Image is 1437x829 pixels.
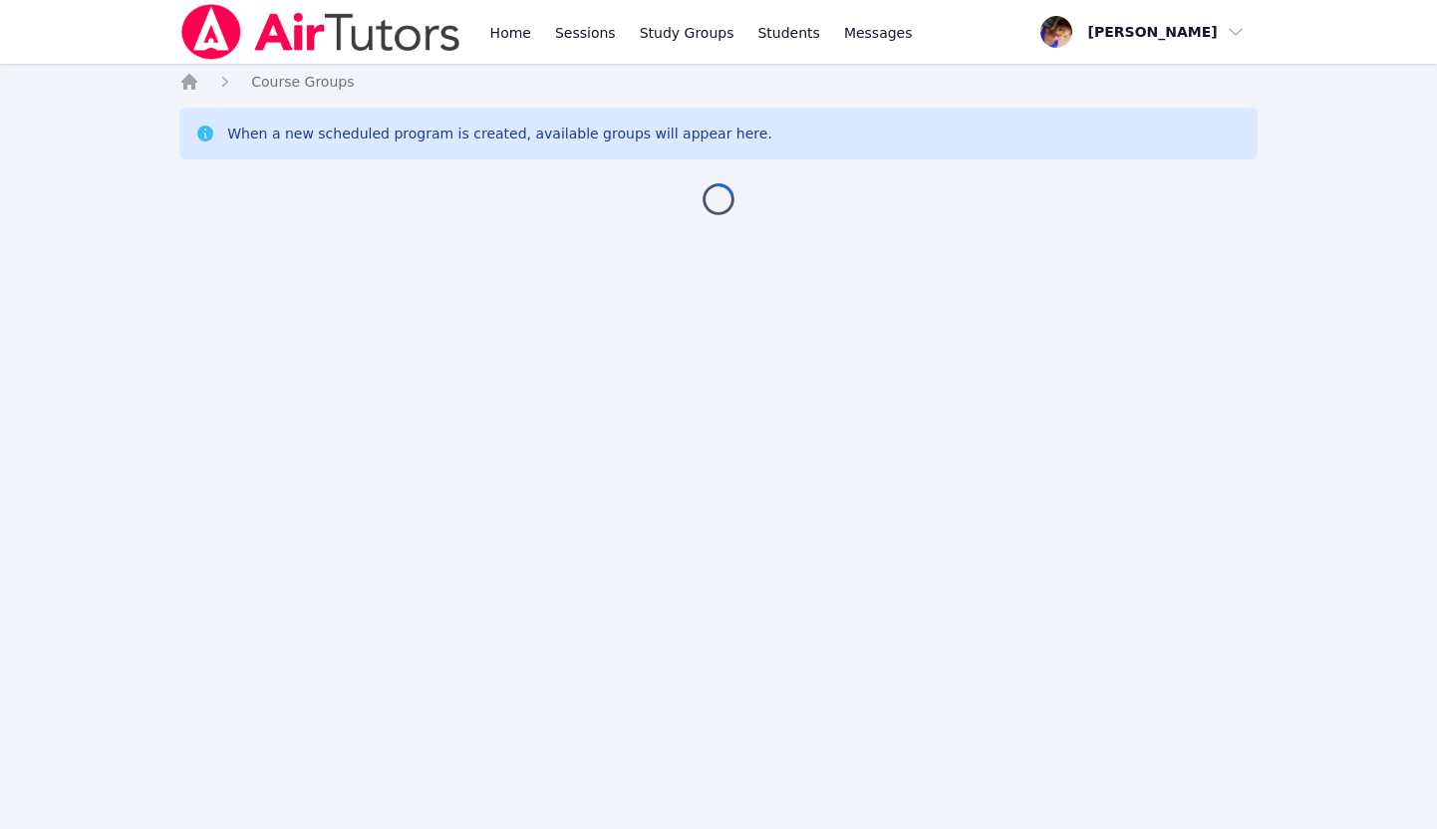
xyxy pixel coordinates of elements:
a: Course Groups [251,72,354,92]
img: Air Tutors [179,4,461,60]
div: When a new scheduled program is created, available groups will appear here. [227,124,772,143]
span: Course Groups [251,74,354,90]
nav: Breadcrumb [179,72,1258,92]
span: Messages [844,23,913,43]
